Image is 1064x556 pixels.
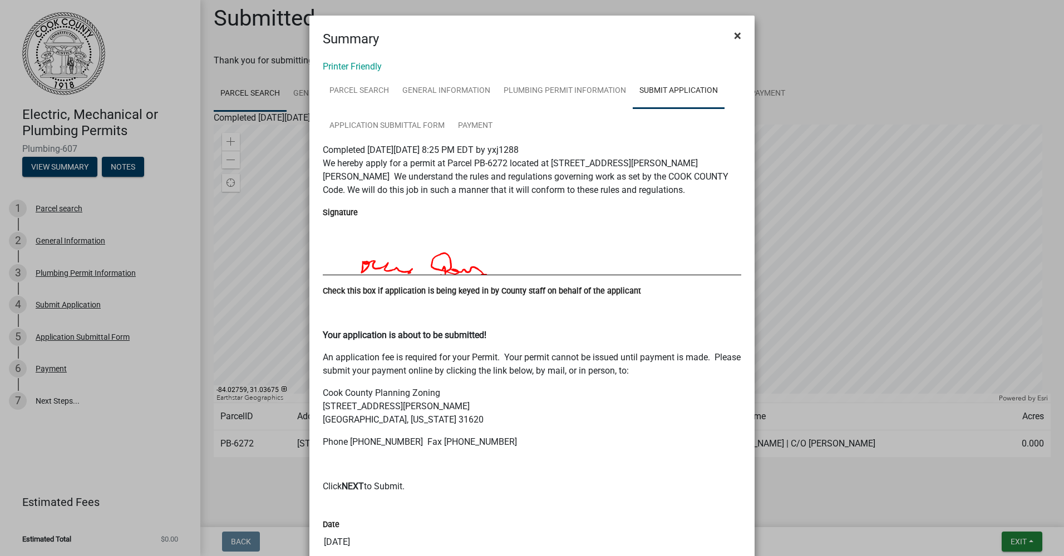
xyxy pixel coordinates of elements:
[451,108,499,144] a: Payment
[323,521,339,529] label: Date
[323,287,641,295] label: Check this box if application is being keyed in by County staff on behalf of the applicant
[342,481,364,492] strong: NEXT
[734,28,741,43] span: ×
[323,219,894,275] img: wHrqc6H0MaoAAAAAElFTkSuQmCC
[396,73,497,109] a: General Information
[323,145,519,155] span: Completed [DATE][DATE] 8:25 PM EDT by yxj1288
[323,209,358,217] label: Signature
[323,435,741,449] p: Phone [PHONE_NUMBER] Fax [PHONE_NUMBER]
[323,73,396,109] a: Parcel search
[323,386,741,426] p: Cook County Planning Zoning [STREET_ADDRESS][PERSON_NAME] [GEOGRAPHIC_DATA], [US_STATE] 31620
[725,20,750,51] button: Close
[323,330,486,340] strong: Your application is about to be submitted!
[323,157,741,197] p: We hereby apply for a permit at Parcel PB-6272 located at [STREET_ADDRESS][PERSON_NAME][PERSON_NA...
[323,29,379,49] h4: Summary
[323,480,741,493] p: Click to Submit.
[497,73,633,109] a: Plumbing Permit Information
[323,61,382,72] a: Printer Friendly
[323,108,451,144] a: Application Submittal Form
[323,351,741,378] p: An application fee is required for your Permit. Your permit cannot be issued until payment is mad...
[633,73,725,109] a: Submit Application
